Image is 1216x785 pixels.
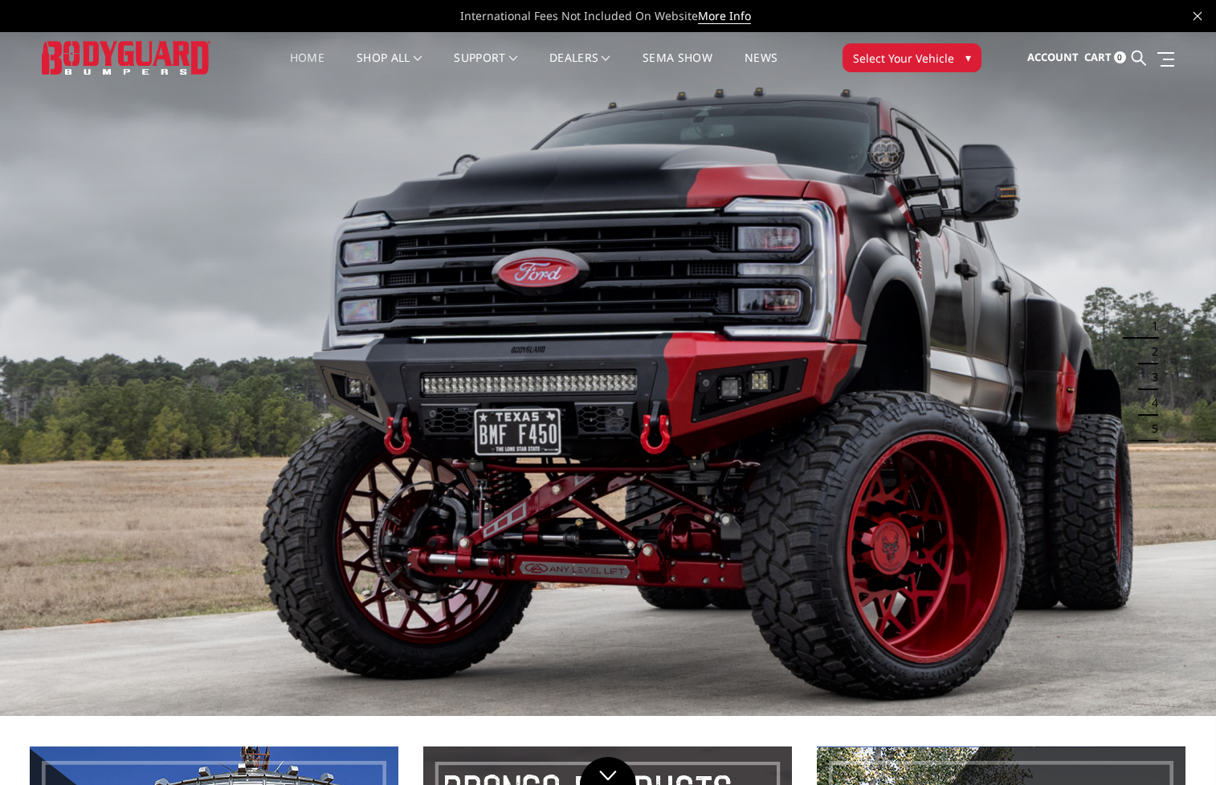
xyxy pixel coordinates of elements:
button: 5 of 5 [1142,416,1158,441]
a: Support [454,52,517,83]
img: BODYGUARD BUMPERS [42,41,210,74]
iframe: Chat Widget [1136,708,1216,785]
a: shop all [357,52,422,83]
a: News [745,52,777,83]
button: Select Your Vehicle [843,43,981,72]
a: Account [1027,36,1079,79]
span: Account [1027,50,1079,64]
a: More Info [698,8,751,24]
a: SEMA Show [643,52,712,83]
a: Home [290,52,324,83]
button: 4 of 5 [1142,390,1158,416]
span: Cart [1084,50,1112,64]
span: ▾ [965,49,971,66]
button: 1 of 5 [1142,313,1158,339]
span: Select Your Vehicle [853,50,954,67]
span: 0 [1114,51,1126,63]
button: 3 of 5 [1142,364,1158,390]
button: 2 of 5 [1142,339,1158,364]
a: Dealers [549,52,610,83]
a: Cart 0 [1084,36,1126,79]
